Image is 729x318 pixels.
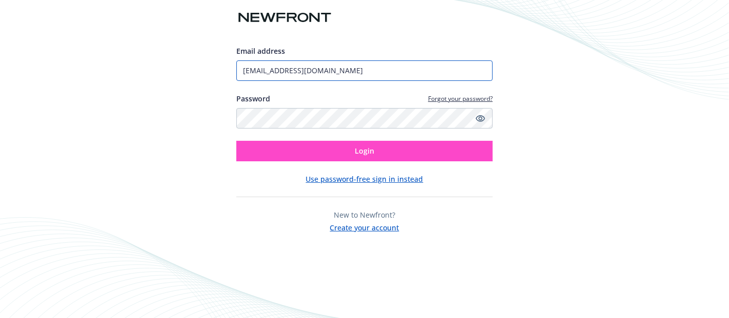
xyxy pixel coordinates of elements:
[236,108,493,129] input: Enter your password
[330,220,399,233] button: Create your account
[355,146,374,156] span: Login
[236,141,493,161] button: Login
[236,46,285,56] span: Email address
[236,93,270,104] label: Password
[236,60,493,81] input: Enter your email
[428,94,493,103] a: Forgot your password?
[236,9,333,27] img: Newfront logo
[334,210,395,220] span: New to Newfront?
[306,174,423,184] button: Use password-free sign in instead
[474,112,487,124] a: Show password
